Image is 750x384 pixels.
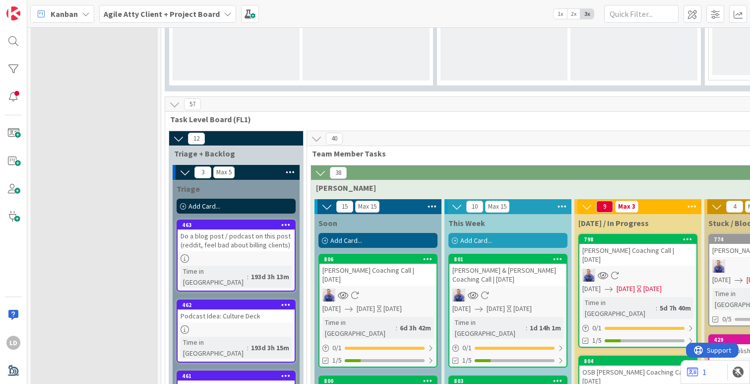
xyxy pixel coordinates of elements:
[21,1,45,13] span: Support
[527,322,563,333] div: 1d 14h 1m
[178,221,295,230] div: 463
[6,336,20,350] div: LD
[194,166,211,178] span: 3
[466,201,483,213] span: 10
[452,304,471,314] span: [DATE]
[216,170,232,175] div: Max 5
[177,220,296,292] a: 463Do a blog post / podcast on this post (reddit, feel bad about billing clients)Time in [GEOGRAP...
[449,255,566,264] div: 801
[322,304,341,314] span: [DATE]
[322,317,396,339] div: Time in [GEOGRAPHIC_DATA]
[488,204,506,209] div: Max 15
[104,9,220,19] b: Agile Atty Client + Project Board
[487,304,505,314] span: [DATE]
[336,201,353,213] span: 15
[319,255,437,264] div: 806
[319,255,437,286] div: 806[PERSON_NAME] Coaching Call | [DATE]
[579,322,696,334] div: 0/1
[319,289,437,302] div: JG
[460,236,492,245] span: Add Card...
[397,322,434,333] div: 6d 3h 42m
[182,302,295,308] div: 462
[513,304,532,314] div: [DATE]
[177,300,296,363] a: 462Podcast Idea: Culture DeckTime in [GEOGRAPHIC_DATA]:193d 3h 15m
[448,254,567,368] a: 801[PERSON_NAME] & [PERSON_NAME] Coaching Call | [DATE]JG[DATE][DATE][DATE]Time in [GEOGRAPHIC_DA...
[177,184,200,194] span: Triage
[596,201,613,213] span: 9
[462,355,472,366] span: 1/5
[249,271,292,282] div: 193d 3h 13m
[174,149,291,158] span: Triage + Backlog
[582,284,601,294] span: [DATE]
[184,98,201,110] span: 57
[357,304,375,314] span: [DATE]
[617,284,635,294] span: [DATE]
[396,322,397,333] span: :
[584,358,696,365] div: 804
[554,9,567,19] span: 1x
[584,236,696,243] div: 798
[332,343,342,353] span: 0 / 1
[178,230,295,251] div: Do a blog post / podcast on this post (reddit, feel bad about billing clients)
[657,303,693,313] div: 5d 7h 40m
[6,364,20,378] img: avatar
[330,236,362,245] span: Add Card...
[51,8,78,20] span: Kanban
[582,297,656,319] div: Time in [GEOGRAPHIC_DATA]
[182,222,295,229] div: 463
[592,323,602,333] span: 0 / 1
[452,317,526,339] div: Time in [GEOGRAPHIC_DATA]
[687,366,706,378] a: 1
[448,218,485,228] span: This Week
[178,301,295,309] div: 462
[178,221,295,251] div: 463Do a blog post / podcast on this post (reddit, feel bad about billing clients)
[656,303,657,313] span: :
[579,244,696,266] div: [PERSON_NAME] Coaching Call | [DATE]
[319,264,437,286] div: [PERSON_NAME] Coaching Call | [DATE]
[578,234,697,348] a: 798[PERSON_NAME] Coaching Call | [DATE]JG[DATE][DATE][DATE]Time in [GEOGRAPHIC_DATA]:5d 7h 40m0/11/5
[712,275,731,285] span: [DATE]
[178,301,295,322] div: 462Podcast Idea: Culture Deck
[319,342,437,354] div: 0/1
[247,271,249,282] span: :
[247,342,249,353] span: :
[580,9,594,19] span: 3x
[383,304,402,314] div: [DATE]
[249,342,292,353] div: 193d 3h 15m
[322,289,335,302] img: JG
[318,218,337,228] span: Soon
[181,337,247,359] div: Time in [GEOGRAPHIC_DATA]
[449,342,566,354] div: 0/1
[449,264,566,286] div: [PERSON_NAME] & [PERSON_NAME] Coaching Call | [DATE]
[567,9,580,19] span: 2x
[579,235,696,266] div: 798[PERSON_NAME] Coaching Call | [DATE]
[722,314,732,324] span: 0/5
[326,133,343,145] span: 40
[178,372,295,381] div: 461
[318,254,437,368] a: 806[PERSON_NAME] Coaching Call | [DATE]JG[DATE][DATE][DATE]Time in [GEOGRAPHIC_DATA]:6d 3h 42m0/11/5
[6,6,20,20] img: Visit kanbanzone.com
[330,167,347,179] span: 38
[604,5,679,23] input: Quick Filter...
[188,133,205,145] span: 12
[726,201,743,213] span: 4
[182,373,295,380] div: 461
[578,218,649,228] span: Today / In Progress
[452,289,465,302] img: JG
[582,269,595,282] img: JG
[462,343,472,353] span: 0 / 1
[579,235,696,244] div: 798
[526,322,527,333] span: :
[188,202,220,211] span: Add Card...
[454,256,566,263] div: 801
[324,256,437,263] div: 806
[449,255,566,286] div: 801[PERSON_NAME] & [PERSON_NAME] Coaching Call | [DATE]
[579,269,696,282] div: JG
[712,260,725,273] img: JG
[181,266,247,288] div: Time in [GEOGRAPHIC_DATA]
[579,357,696,366] div: 804
[332,355,342,366] span: 1/5
[178,309,295,322] div: Podcast Idea: Culture Deck
[358,204,376,209] div: Max 15
[449,289,566,302] div: JG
